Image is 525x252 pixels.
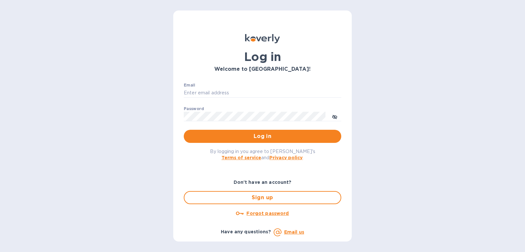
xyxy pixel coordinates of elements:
[189,132,336,140] span: Log in
[269,155,303,160] a: Privacy policy
[246,211,289,216] u: Forgot password
[190,194,335,202] span: Sign up
[245,34,280,43] img: Koverly
[184,50,341,64] h1: Log in
[184,107,204,111] label: Password
[284,229,304,235] a: Email us
[184,66,341,72] h3: Welcome to [GEOGRAPHIC_DATA]!
[234,180,292,185] b: Don't have an account?
[221,229,271,234] b: Have any questions?
[210,149,315,160] span: By logging in you agree to [PERSON_NAME]'s and .
[184,83,195,87] label: Email
[184,191,341,204] button: Sign up
[221,155,261,160] a: Terms of service
[184,130,341,143] button: Log in
[328,110,341,123] button: toggle password visibility
[184,88,341,98] input: Enter email address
